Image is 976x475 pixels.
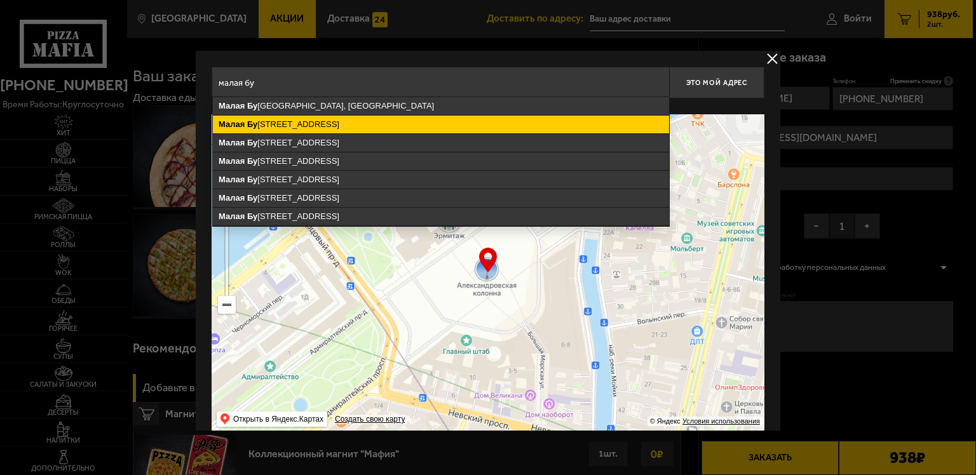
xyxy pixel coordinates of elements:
[650,417,681,425] ymaps: © Яндекс
[669,67,764,98] button: Это мой адрес
[686,79,747,87] span: Это мой адрес
[764,51,780,67] button: delivery type
[247,175,257,184] ymaps: Бу
[219,138,245,147] ymaps: Малая
[213,208,669,225] ymaps: [STREET_ADDRESS]
[219,119,245,129] ymaps: Малая
[219,101,245,110] ymaps: Малая
[212,67,669,98] input: Введите адрес доставки
[247,156,257,166] ymaps: Бу
[247,119,257,129] ymaps: Бу
[217,411,327,427] ymaps: Открыть в Яндекс.Картах
[213,189,669,207] ymaps: [STREET_ADDRESS]
[213,97,669,115] ymaps: [GEOGRAPHIC_DATA], [GEOGRAPHIC_DATA]
[233,411,323,427] ymaps: Открыть в Яндекс.Картах
[213,171,669,189] ymaps: [STREET_ADDRESS]
[247,101,257,110] ymaps: Бу
[213,116,669,133] ymaps: [STREET_ADDRESS]
[247,211,257,221] ymaps: Бу
[219,193,245,203] ymaps: Малая
[213,134,669,152] ymaps: [STREET_ADDRESS]
[219,175,245,184] ymaps: Малая
[247,138,257,147] ymaps: Бу
[213,152,669,170] ymaps: [STREET_ADDRESS]
[332,415,407,424] a: Создать свою карту
[247,193,257,203] ymaps: Бу
[219,156,245,166] ymaps: Малая
[682,417,760,425] a: Условия использования
[219,211,245,221] ymaps: Малая
[212,102,391,112] p: Укажите дом на карте или в поле ввода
